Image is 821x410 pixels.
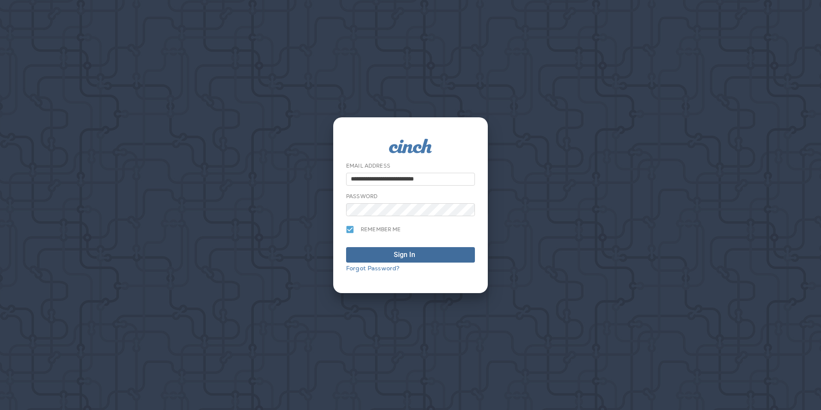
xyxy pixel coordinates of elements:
[346,162,390,169] label: Email Address
[394,250,415,260] div: Sign In
[346,264,399,272] a: Forgot Password?
[346,193,377,200] label: Password
[361,226,401,233] span: Remember me
[346,247,475,263] button: Sign In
